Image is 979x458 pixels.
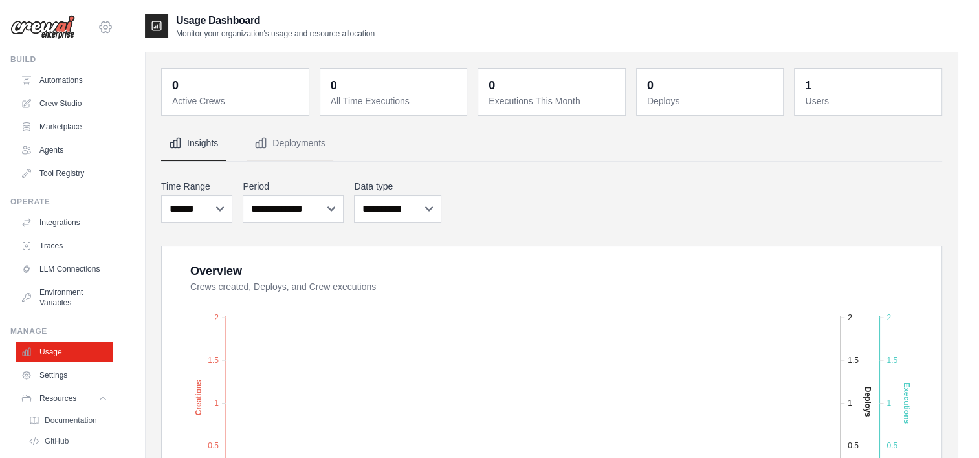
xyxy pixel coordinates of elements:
[16,235,113,256] a: Traces
[243,180,344,193] label: Period
[886,398,891,408] tspan: 1
[45,436,69,446] span: GitHub
[805,94,934,107] dt: Users
[16,388,113,409] button: Resources
[16,365,113,386] a: Settings
[16,163,113,184] a: Tool Registry
[647,94,776,107] dt: Deploys
[10,326,113,336] div: Manage
[354,180,441,193] label: Data type
[161,126,942,161] nav: Tabs
[902,382,911,424] text: Executions
[886,312,891,322] tspan: 2
[176,13,375,28] h2: Usage Dashboard
[16,259,113,279] a: LLM Connections
[176,28,375,39] p: Monitor your organization's usage and resource allocation
[331,76,337,94] div: 0
[16,282,113,313] a: Environment Variables
[214,398,219,408] tspan: 1
[848,441,859,450] tspan: 0.5
[848,398,852,408] tspan: 1
[161,180,232,193] label: Time Range
[194,379,203,415] text: Creations
[886,441,897,450] tspan: 0.5
[647,76,654,94] div: 0
[190,262,242,280] div: Overview
[161,126,226,161] button: Insights
[848,355,859,364] tspan: 1.5
[848,312,852,322] tspan: 2
[16,116,113,137] a: Marketplace
[208,355,219,364] tspan: 1.5
[190,280,926,293] dt: Crews created, Deploys, and Crew executions
[23,432,113,450] a: GitHub
[214,312,219,322] tspan: 2
[805,76,811,94] div: 1
[886,355,897,364] tspan: 1.5
[489,76,495,94] div: 0
[45,415,97,426] span: Documentation
[208,441,219,450] tspan: 0.5
[863,386,872,417] text: Deploys
[23,411,113,430] a: Documentation
[16,70,113,91] a: Automations
[16,212,113,233] a: Integrations
[172,94,301,107] dt: Active Crews
[172,76,179,94] div: 0
[16,342,113,362] a: Usage
[10,15,75,39] img: Logo
[16,93,113,114] a: Crew Studio
[16,140,113,160] a: Agents
[39,393,76,404] span: Resources
[331,94,459,107] dt: All Time Executions
[489,94,617,107] dt: Executions This Month
[10,197,113,207] div: Operate
[247,126,333,161] button: Deployments
[10,54,113,65] div: Build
